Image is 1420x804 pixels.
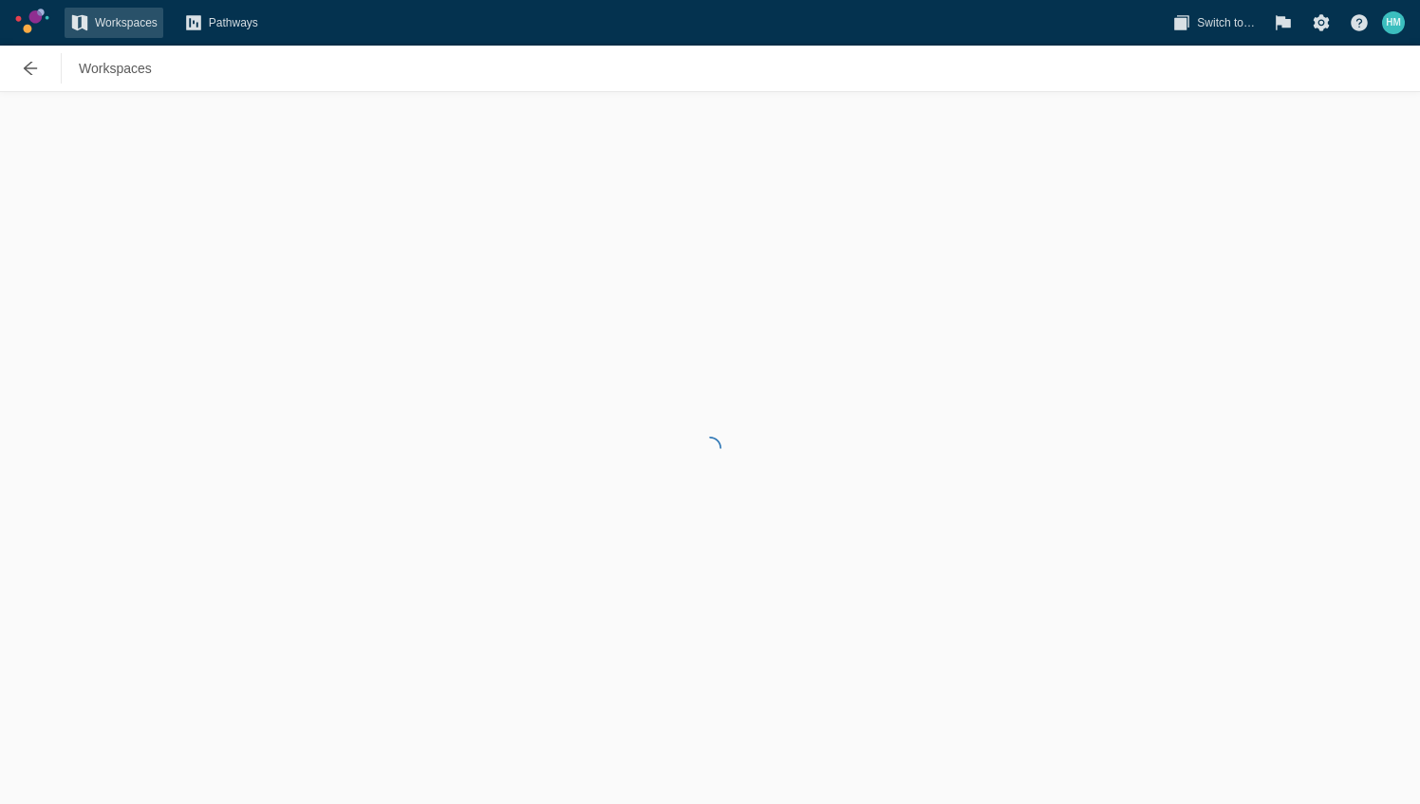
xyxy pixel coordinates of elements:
[1167,8,1261,38] button: Switch to…
[79,59,152,78] span: Workspaces
[65,8,163,38] a: Workspaces
[73,53,158,84] nav: Breadcrumb
[1197,13,1255,32] span: Switch to…
[178,8,264,38] a: Pathways
[1382,11,1405,34] div: HM
[73,53,158,84] a: Workspaces
[209,13,258,32] span: Pathways
[95,13,158,32] span: Workspaces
